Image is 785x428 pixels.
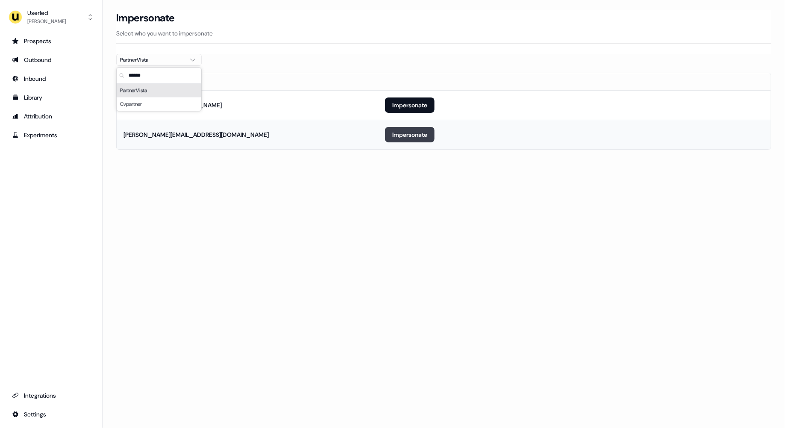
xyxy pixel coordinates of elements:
[12,131,90,139] div: Experiments
[117,84,201,111] div: Suggestions
[120,56,184,64] div: PartnerVista
[117,84,201,97] div: PartnerVista
[7,34,95,48] a: Go to prospects
[385,97,435,113] button: Impersonate
[12,391,90,400] div: Integrations
[7,7,95,27] button: Userled[PERSON_NAME]
[116,12,175,24] h3: Impersonate
[116,29,771,38] p: Select who you want to impersonate
[7,72,95,86] a: Go to Inbound
[12,112,90,121] div: Attribution
[7,407,95,421] a: Go to integrations
[12,37,90,45] div: Prospects
[123,130,269,139] div: [PERSON_NAME][EMAIL_ADDRESS][DOMAIN_NAME]
[385,127,435,142] button: Impersonate
[12,410,90,419] div: Settings
[117,97,201,111] div: Cvpartner
[27,17,66,26] div: [PERSON_NAME]
[7,389,95,402] a: Go to integrations
[116,54,202,66] button: PartnerVista
[7,128,95,142] a: Go to experiments
[7,91,95,104] a: Go to templates
[27,9,66,17] div: Userled
[12,56,90,64] div: Outbound
[7,109,95,123] a: Go to attribution
[12,74,90,83] div: Inbound
[117,73,378,90] th: Email
[12,93,90,102] div: Library
[7,53,95,67] a: Go to outbound experience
